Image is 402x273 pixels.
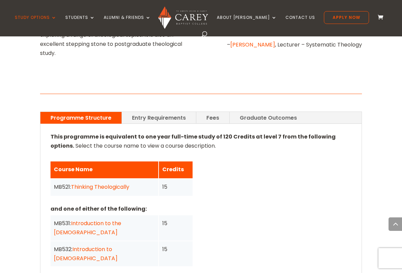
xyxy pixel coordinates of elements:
[15,15,57,31] a: Study Options
[54,182,155,191] div: MB521:
[40,112,122,124] a: Programme Structure
[75,142,216,150] span: Select the course name to view a course description.
[54,245,155,263] div: MB532:
[51,204,193,213] p: and one of either of the following:
[286,15,315,31] a: Contact Us
[104,15,151,31] a: Alumni & Friends
[54,219,155,237] div: MB531:
[71,183,129,191] a: Thinking Theologically
[162,219,189,228] div: 15
[54,219,121,236] a: Introduction to the [DEMOGRAPHIC_DATA]
[54,165,155,174] div: Course Name
[65,15,95,31] a: Students
[210,40,362,49] p: – , Lecturer – Systematic Theology
[230,41,275,49] a: [PERSON_NAME]
[162,245,189,254] div: 15
[158,6,208,29] img: Carey Baptist College
[162,182,189,191] div: 15
[122,112,196,124] a: Entry Requirements
[196,112,229,124] a: Fees
[162,165,189,174] div: Credits
[217,15,277,31] a: About [PERSON_NAME]
[51,133,336,150] strong: This programme is equivalent to one year full-time study of 120 Credits at level 7 from the follo...
[324,11,369,24] a: Apply Now
[230,112,307,124] a: Graduate Outcomes
[54,245,118,262] a: Introduction to [DEMOGRAPHIC_DATA]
